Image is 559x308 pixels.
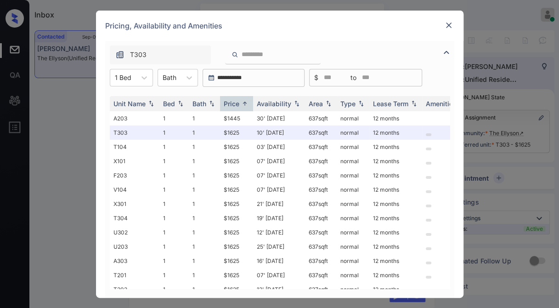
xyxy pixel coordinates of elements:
td: 1 [159,111,189,125]
td: 12 months [369,125,422,140]
td: 12 months [369,111,422,125]
td: 637 sqft [305,197,337,211]
div: Area [309,100,323,108]
td: U203 [110,240,159,254]
td: 1 [189,240,220,254]
td: 12 months [369,154,422,168]
td: normal [337,211,369,225]
td: 1 [159,197,189,211]
div: Availability [257,100,291,108]
td: 1 [189,268,220,282]
td: $1625 [220,225,253,240]
div: Bath [192,100,206,108]
td: 21' [DATE] [253,197,305,211]
td: 12 months [369,140,422,154]
td: 1 [189,197,220,211]
td: normal [337,140,369,154]
td: 637 sqft [305,240,337,254]
td: 637 sqft [305,268,337,282]
img: sorting [207,100,216,107]
td: F203 [110,168,159,183]
td: V104 [110,183,159,197]
td: 637 sqft [305,111,337,125]
td: 637 sqft [305,168,337,183]
td: 637 sqft [305,254,337,268]
td: 12 months [369,197,422,211]
td: normal [337,168,369,183]
td: normal [337,240,369,254]
td: 637 sqft [305,211,337,225]
td: $1625 [220,140,253,154]
div: Amenities [426,100,457,108]
td: $1625 [220,282,253,297]
td: 1 [189,225,220,240]
td: 1 [159,125,189,140]
td: 12' [DATE] [253,282,305,297]
div: Price [224,100,239,108]
td: normal [337,154,369,168]
td: 07' [DATE] [253,268,305,282]
img: sorting [176,100,185,107]
div: Type [340,100,356,108]
td: T201 [110,268,159,282]
td: 1 [189,125,220,140]
td: 12 months [369,240,422,254]
td: $1445 [220,111,253,125]
td: 12 months [369,168,422,183]
td: $1625 [220,183,253,197]
img: sorting [292,100,301,107]
td: 1 [159,240,189,254]
td: 637 sqft [305,282,337,297]
td: 1 [189,211,220,225]
td: 1 [159,211,189,225]
td: 12 months [369,268,422,282]
td: $1625 [220,211,253,225]
img: icon-zuma [232,51,238,59]
td: T202 [110,282,159,297]
td: 07' [DATE] [253,183,305,197]
td: T104 [110,140,159,154]
td: $1625 [220,197,253,211]
td: normal [337,268,369,282]
td: 637 sqft [305,225,337,240]
td: 07' [DATE] [253,168,305,183]
td: 19' [DATE] [253,211,305,225]
td: 1 [159,140,189,154]
td: 637 sqft [305,154,337,168]
td: normal [337,225,369,240]
td: 12 months [369,211,422,225]
td: 1 [189,140,220,154]
td: normal [337,282,369,297]
td: $1625 [220,154,253,168]
div: Bed [163,100,175,108]
span: to [350,73,356,83]
td: 12 months [369,282,422,297]
td: 12 months [369,183,422,197]
div: Lease Term [373,100,408,108]
td: 12' [DATE] [253,225,305,240]
img: close [444,21,453,30]
td: normal [337,197,369,211]
td: 1 [159,254,189,268]
td: normal [337,254,369,268]
td: 1 [159,268,189,282]
td: 1 [159,282,189,297]
td: X101 [110,154,159,168]
td: 637 sqft [305,125,337,140]
img: sorting [240,100,249,107]
td: 10' [DATE] [253,125,305,140]
td: 637 sqft [305,140,337,154]
td: X301 [110,197,159,211]
td: $1625 [220,168,253,183]
td: 07' [DATE] [253,154,305,168]
td: 1 [189,183,220,197]
img: icon-zuma [441,47,452,58]
td: U302 [110,225,159,240]
td: 1 [189,168,220,183]
span: T303 [130,50,147,60]
td: 1 [189,254,220,268]
img: sorting [409,100,418,107]
td: 25' [DATE] [253,240,305,254]
td: 16' [DATE] [253,254,305,268]
td: 12 months [369,225,422,240]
